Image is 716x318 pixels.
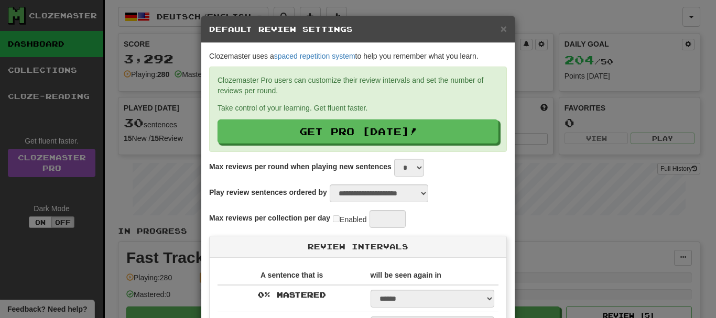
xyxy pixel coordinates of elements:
th: A sentence that is [218,266,366,285]
label: Max reviews per collection per day [209,213,330,223]
label: Enabled [333,213,366,225]
input: Enabled [333,215,340,222]
label: Play review sentences ordered by [209,187,327,198]
p: Clozemaster uses a to help you remember what you learn. [209,51,507,61]
h5: Default Review Settings [209,24,507,35]
div: Review Intervals [210,236,506,258]
label: 0 % Mastered [258,290,326,300]
div: Take control of your learning. Get fluent faster. [218,103,498,113]
label: Max reviews per round when playing new sentences [209,161,392,172]
span: × [501,23,507,35]
button: Close [501,23,507,34]
a: Get Pro [DATE]! [218,119,498,144]
a: spaced repetition system [274,52,355,60]
div: Clozemaster Pro users can customize their review intervals and set the number of reviews per round. [218,75,498,96]
th: will be seen again in [366,266,498,285]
